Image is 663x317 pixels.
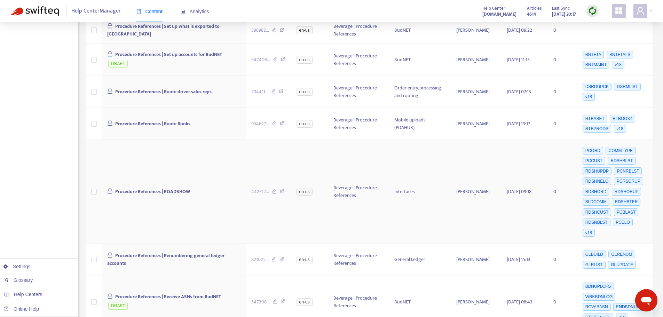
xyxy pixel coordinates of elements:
td: 0 [548,140,576,244]
span: RTBASET [583,115,607,122]
span: COMMTYPE [606,147,635,154]
img: sync.dc5367851b00ba804db3.png [588,7,597,15]
span: lock [107,252,113,258]
span: Content [136,9,163,14]
span: Help Centers [14,292,42,297]
span: 547406 ... [251,56,270,64]
span: Procedure References | Route Books [115,120,190,128]
span: RDSHCUST [583,208,611,216]
span: RDSHUPDP [583,167,611,175]
strong: [DOMAIN_NAME] [482,10,516,18]
span: DSRDUPCK [583,83,611,90]
span: Analytics [181,9,209,14]
span: RDSHBTER [612,198,640,206]
span: PCCUST [583,157,605,165]
span: appstore [615,7,623,15]
span: ENDBDNUPL [613,303,645,311]
span: Help Center [482,5,505,12]
span: GLRENUM [608,251,635,258]
a: Online Help [3,306,39,312]
span: Procedure References | Route driver sales reps [115,88,212,96]
td: Beverage | Procedure References [328,17,389,44]
span: RDSHBLST [608,157,636,165]
span: 794411 ... [251,88,268,96]
td: Beverage | Procedure References [328,108,389,140]
span: PCBLAST [614,208,639,216]
span: DRAFT [108,302,128,310]
span: en-us [297,298,313,306]
span: BNTFTA [583,51,604,58]
span: lock [107,293,113,299]
span: RDSHNELO [583,177,611,185]
strong: 4614 [527,10,536,18]
td: BudNET [389,44,451,76]
span: v18 [614,125,626,133]
span: DSRMLIST [614,83,641,90]
a: Settings [3,264,31,269]
td: Beverage | Procedure References [328,76,389,108]
span: PCORD [583,147,603,154]
span: RDSNBLST [583,219,610,226]
span: book [136,9,141,14]
span: en-us [297,26,313,34]
td: Mobile uploads (PDAHUB) [389,108,451,140]
span: PCNRBLST [614,167,642,175]
span: RDSHORD [583,188,609,196]
td: Interfaces [389,140,451,244]
td: [PERSON_NAME] [451,44,501,76]
span: [DATE] 11:15 [507,56,530,64]
span: [DATE] 09:22 [507,26,532,34]
span: v18 [612,61,624,69]
span: [DATE] 15:13 [507,255,530,263]
span: en-us [297,88,313,96]
td: 0 [548,108,576,140]
iframe: Button to launch messaging window [635,289,657,311]
img: Swifteq [10,6,59,16]
span: lock [107,88,113,94]
span: RCVABASN [583,303,611,311]
span: Procedure References | Renumbering general ledger accounts [107,252,225,267]
span: en-us [297,120,313,128]
span: BNTFTALS [607,51,633,58]
span: lock [107,51,113,57]
td: Beverage | Procedure References [328,140,389,244]
span: RTBPRODS [583,125,611,133]
span: [DATE] 07:13 [507,88,531,96]
span: lock [107,120,113,126]
span: PCELO [613,219,633,226]
td: BudNET [389,17,451,44]
span: BDNUPLCFG [583,283,614,290]
span: Last Sync [552,5,570,12]
span: GLRLIST [583,261,606,269]
td: Beverage | Procedure References [328,44,389,76]
span: en-us [297,256,313,263]
span: v18 [583,93,595,101]
span: [DATE] 09:18 [507,188,531,196]
span: RDSHORUP [612,188,641,196]
a: Glossary [3,277,33,283]
span: Procedure References | ROADSHOW [115,188,190,196]
span: RTBOOK4 [610,115,635,122]
span: Procedure References | Set up accounts for BudNET [115,50,222,58]
span: Articles [527,5,542,12]
td: General Ledger [389,244,451,276]
span: user [636,7,645,15]
td: 0 [548,244,576,276]
td: [PERSON_NAME] [451,108,501,140]
td: Order entry, processing, and routing [389,76,451,108]
td: [PERSON_NAME] [451,17,501,44]
span: 442312 ... [251,188,269,196]
span: WRKBDNLOG [583,293,616,301]
td: [PERSON_NAME] [451,244,501,276]
span: v18 [583,229,595,237]
span: [DATE] 08:43 [507,298,532,306]
span: 398982 ... [251,26,269,34]
span: DRAFT [108,60,128,68]
strong: [DATE] 20:17 [552,10,576,18]
span: 821025 ... [251,256,269,263]
span: en-us [297,188,313,196]
td: 0 [548,17,576,44]
span: GLUPDATE [608,261,636,269]
td: Beverage | Procedure References [328,244,389,276]
span: lock [107,188,113,194]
